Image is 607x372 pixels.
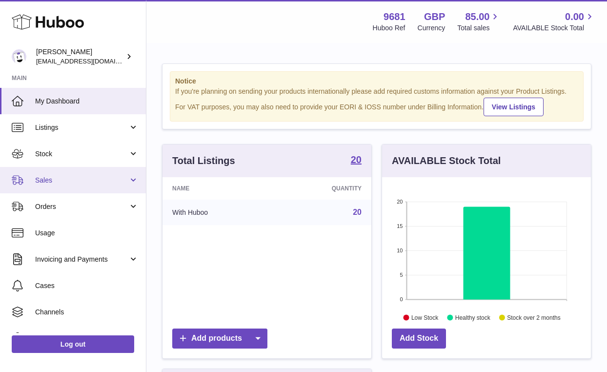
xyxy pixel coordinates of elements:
h3: Total Listings [172,154,235,167]
a: Add Stock [392,329,446,349]
text: 5 [400,272,403,278]
a: View Listings [484,98,544,116]
div: If you're planning on sending your products internationally please add required customs informati... [175,87,578,116]
a: 20 [353,208,362,216]
text: 0 [400,296,403,302]
text: Stock over 2 months [507,314,560,321]
img: hello@colourchronicles.com [12,49,26,64]
span: Sales [35,176,128,185]
strong: Notice [175,77,578,86]
div: [PERSON_NAME] [36,47,124,66]
a: 0.00 AVAILABLE Stock Total [513,10,595,33]
span: 85.00 [465,10,489,23]
th: Name [162,177,273,200]
span: Orders [35,202,128,211]
td: With Huboo [162,200,273,225]
h3: AVAILABLE Stock Total [392,154,501,167]
span: Invoicing and Payments [35,255,128,264]
text: 15 [397,223,403,229]
span: 0.00 [565,10,584,23]
span: Listings [35,123,128,132]
span: [EMAIL_ADDRESS][DOMAIN_NAME] [36,57,143,65]
a: 20 [351,155,362,166]
text: 10 [397,248,403,253]
strong: 20 [351,155,362,165]
th: Quantity [273,177,371,200]
a: Add products [172,329,267,349]
a: Log out [12,335,134,353]
span: Total sales [457,23,501,33]
text: Healthy stock [455,314,491,321]
div: Huboo Ref [373,23,405,33]
span: Cases [35,281,139,290]
strong: GBP [424,10,445,23]
span: Stock [35,149,128,159]
span: Channels [35,308,139,317]
strong: 9681 [384,10,405,23]
text: 20 [397,199,403,205]
a: 85.00 Total sales [457,10,501,33]
span: Usage [35,228,139,238]
span: AVAILABLE Stock Total [513,23,595,33]
span: My Dashboard [35,97,139,106]
text: Low Stock [411,314,439,321]
div: Currency [418,23,445,33]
